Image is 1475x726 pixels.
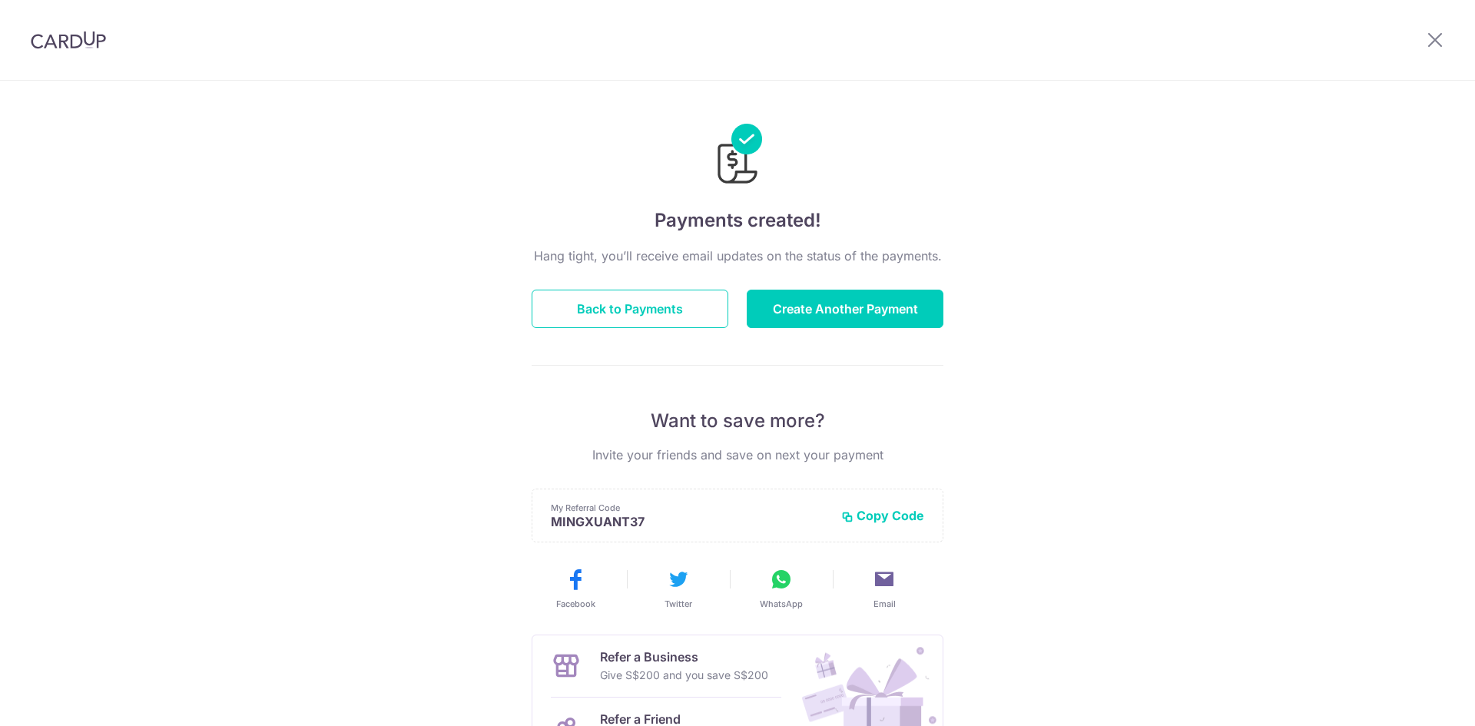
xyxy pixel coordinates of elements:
[532,207,943,234] h4: Payments created!
[532,409,943,433] p: Want to save more?
[633,567,724,610] button: Twitter
[532,446,943,464] p: Invite your friends and save on next your payment
[31,31,106,49] img: CardUp
[556,598,595,610] span: Facebook
[551,502,829,514] p: My Referral Code
[747,290,943,328] button: Create Another Payment
[736,567,827,610] button: WhatsApp
[760,598,803,610] span: WhatsApp
[551,514,829,529] p: MINGXUANT37
[530,567,621,610] button: Facebook
[839,567,930,610] button: Email
[532,290,728,328] button: Back to Payments
[665,598,692,610] span: Twitter
[532,247,943,265] p: Hang tight, you’ll receive email updates on the status of the payments.
[841,508,924,523] button: Copy Code
[873,598,896,610] span: Email
[600,648,768,666] p: Refer a Business
[600,666,768,685] p: Give S$200 and you save S$200
[713,124,762,188] img: Payments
